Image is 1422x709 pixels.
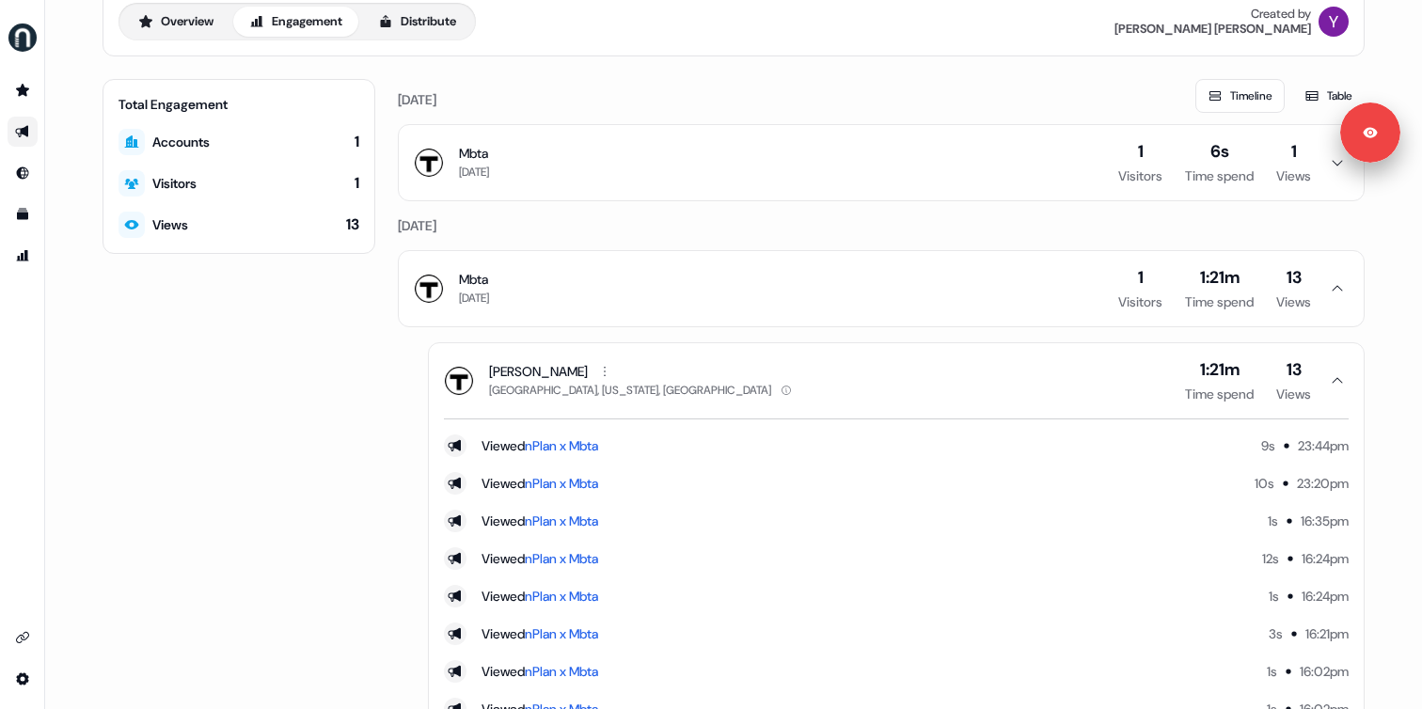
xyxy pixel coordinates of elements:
[1269,624,1283,643] div: 3s
[1300,662,1349,681] div: 16:02pm
[1210,140,1229,163] div: 6s
[118,95,359,114] div: Total Engagement
[1301,512,1349,530] div: 16:35pm
[482,587,598,606] div: Viewed
[233,7,358,37] button: Engagement
[8,664,38,694] a: Go to integrations
[355,173,359,194] div: 1
[1185,385,1254,403] div: Time spend
[1255,474,1274,493] div: 10s
[482,512,598,530] div: Viewed
[1114,22,1311,37] div: [PERSON_NAME] [PERSON_NAME]
[355,132,359,152] div: 1
[525,550,598,567] a: nPlan x Mbta
[1195,79,1285,113] button: Timeline
[1200,266,1240,289] div: 1:21m
[398,216,1365,235] div: [DATE]
[482,549,598,568] div: Viewed
[1268,512,1278,530] div: 1s
[8,199,38,229] a: Go to templates
[525,475,598,492] a: nPlan x Mbta
[525,588,598,605] a: nPlan x Mbta
[429,343,1364,418] button: [PERSON_NAME][GEOGRAPHIC_DATA], [US_STATE], [GEOGRAPHIC_DATA]1:21mTime spend13Views
[482,662,598,681] div: Viewed
[525,625,598,642] a: nPlan x Mbta
[362,7,472,37] button: Distribute
[1185,166,1254,185] div: Time spend
[1118,166,1162,185] div: Visitors
[489,381,798,400] div: [GEOGRAPHIC_DATA], [US_STATE], [GEOGRAPHIC_DATA]
[1305,624,1349,643] div: 16:21pm
[1319,7,1349,37] img: Yuriy
[1118,292,1162,311] div: Visitors
[482,474,598,493] div: Viewed
[152,133,210,151] div: Accounts
[459,163,489,181] div: [DATE]
[8,241,38,271] a: Go to attribution
[482,436,598,455] div: Viewed
[489,362,588,381] div: [PERSON_NAME]
[1302,549,1349,568] div: 16:24pm
[8,117,38,147] a: Go to outbound experience
[8,75,38,105] a: Go to prospects
[8,158,38,188] a: Go to Inbound
[399,251,1364,326] button: Mbta[DATE]1Visitors1:21mTime spend13Views
[1261,436,1275,455] div: 9s
[1297,474,1349,493] div: 23:20pm
[152,174,197,193] div: Visitors
[1276,292,1311,311] div: Views
[1276,166,1311,185] div: Views
[459,289,489,307] div: [DATE]
[1302,587,1349,606] div: 16:24pm
[1251,7,1311,22] div: Created by
[152,215,188,234] div: Views
[1292,79,1365,113] button: Table
[1200,358,1240,381] div: 1:21m
[399,125,1364,200] button: Mbta[DATE]1Visitors6sTime spend1Views
[1287,266,1302,289] div: 13
[8,622,38,653] a: Go to integrations
[459,144,488,163] div: Mbta
[1291,140,1297,163] div: 1
[482,624,598,643] div: Viewed
[459,270,488,289] div: Mbta
[1138,140,1144,163] div: 1
[1262,549,1279,568] div: 12s
[1298,436,1349,455] div: 23:44pm
[1267,662,1277,681] div: 1s
[346,214,359,235] div: 13
[525,437,598,454] a: nPlan x Mbta
[1269,587,1279,606] div: 1s
[1287,358,1302,381] div: 13
[1185,292,1254,311] div: Time spend
[122,7,229,37] button: Overview
[525,512,598,529] a: nPlan x Mbta
[525,663,598,680] a: nPlan x Mbta
[1276,385,1311,403] div: Views
[1138,266,1144,289] div: 1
